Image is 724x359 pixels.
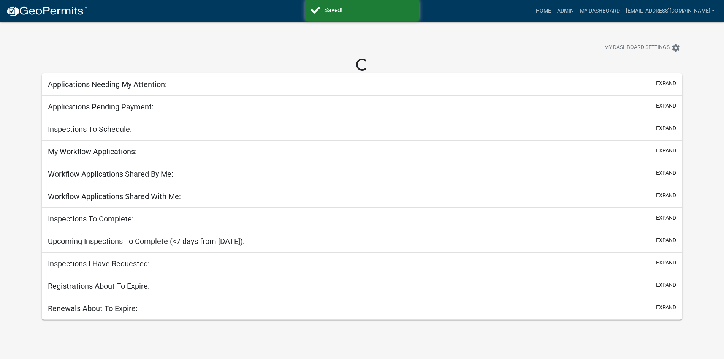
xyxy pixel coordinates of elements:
h5: My Workflow Applications: [48,147,137,156]
button: expand [656,214,676,222]
button: expand [656,79,676,87]
button: expand [656,236,676,244]
h5: Registrations About To Expire: [48,282,150,291]
h5: Applications Pending Payment: [48,102,154,111]
button: expand [656,102,676,110]
i: settings [671,43,680,52]
button: expand [656,124,676,132]
h5: Workflow Applications Shared With Me: [48,192,181,201]
h5: Applications Needing My Attention: [48,80,167,89]
button: expand [656,191,676,199]
button: expand [656,147,676,155]
h5: Upcoming Inspections To Complete (<7 days from [DATE]): [48,237,245,246]
h5: Workflow Applications Shared By Me: [48,169,173,179]
button: expand [656,169,676,177]
button: expand [656,281,676,289]
div: Saved! [324,6,413,15]
a: Home [533,4,554,18]
h5: Inspections To Schedule: [48,125,132,134]
a: My Dashboard [577,4,623,18]
h5: Inspections To Complete: [48,214,134,223]
button: expand [656,259,676,267]
h5: Renewals About To Expire: [48,304,138,313]
span: My Dashboard Settings [604,43,670,52]
h5: Inspections I Have Requested: [48,259,150,268]
a: Admin [554,4,577,18]
button: My Dashboard Settingssettings [598,40,686,55]
a: [EMAIL_ADDRESS][DOMAIN_NAME] [623,4,718,18]
button: expand [656,304,676,312]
